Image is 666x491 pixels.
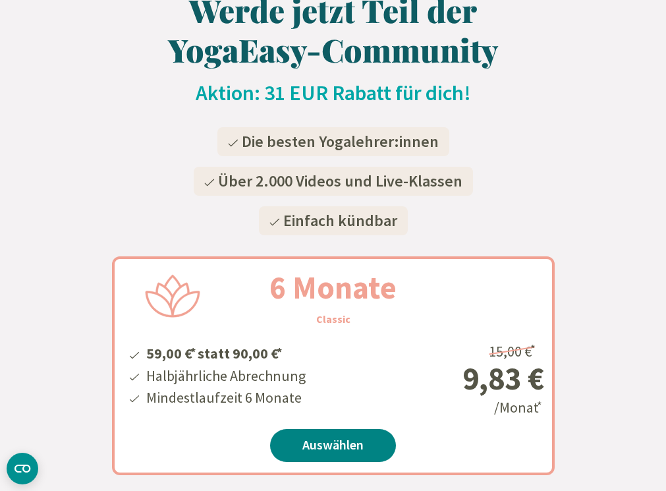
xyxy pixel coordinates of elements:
[144,365,306,387] li: Halbjährliche Abrechnung
[386,337,544,419] div: /Monat
[316,311,350,327] h3: Classic
[386,362,544,394] div: 9,83 €
[7,453,38,484] button: CMP-Widget öffnen
[144,340,306,364] li: 59,00 € statt 90,00 €
[283,210,397,231] span: Einfach kündbar
[270,429,396,462] a: Auswählen
[144,387,306,409] li: Mindestlaufzeit 6 Monate
[238,264,428,311] h2: 6 Monate
[218,171,462,191] span: Über 2.000 Videos und Live-Klassen
[489,342,538,361] span: 15,00 €
[242,131,439,152] span: Die besten Yogalehrer:innen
